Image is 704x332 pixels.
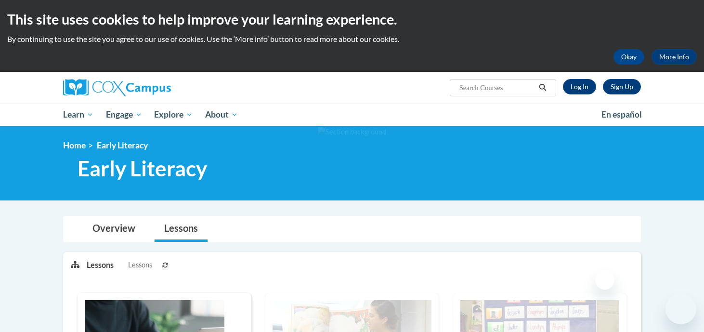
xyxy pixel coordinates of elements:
a: Log In [563,79,596,94]
p: Lessons [87,260,114,270]
a: Learn [57,104,100,126]
a: Engage [100,104,148,126]
button: Search [535,82,550,93]
a: En español [595,105,648,125]
a: Cox Campus [63,79,246,96]
span: Early Literacy [78,156,207,181]
span: Engage [106,109,142,120]
img: Cox Campus [63,79,171,96]
span: Lessons [128,260,152,270]
span: Learn [63,109,93,120]
h2: This site uses cookies to help improve your learning experience. [7,10,697,29]
button: Okay [613,49,644,65]
a: Explore [148,104,199,126]
a: More Info [652,49,697,65]
p: By continuing to use the site you agree to our use of cookies. Use the ‘More info’ button to read... [7,34,697,44]
span: Explore [154,109,193,120]
a: About [199,104,244,126]
span: Early Literacy [97,140,148,150]
input: Search Courses [458,82,535,93]
iframe: Button to launch messaging window [665,293,696,324]
a: Register [603,79,641,94]
a: Home [63,140,86,150]
div: Main menu [49,104,655,126]
span: About [205,109,238,120]
a: Lessons [155,216,208,242]
iframe: Close message [595,270,614,290]
span: En español [601,109,642,120]
a: Overview [83,216,145,242]
img: Section background [318,127,386,137]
